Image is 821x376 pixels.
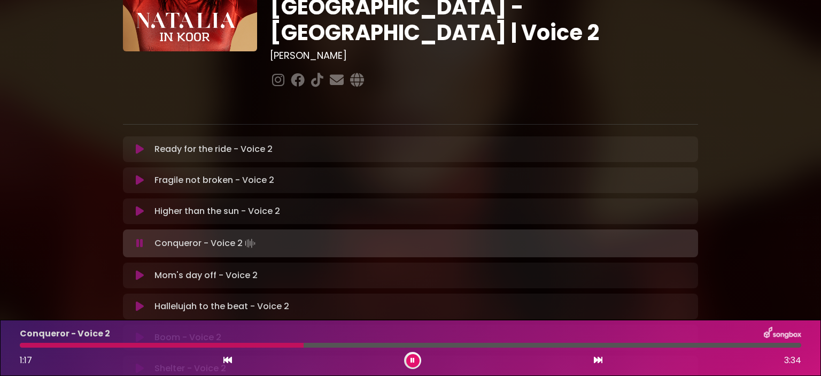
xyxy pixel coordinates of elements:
[154,205,280,218] p: Higher than the sun - Voice 2
[764,327,801,341] img: songbox-logo-white.png
[154,269,258,282] p: Mom's day off - Voice 2
[154,143,273,156] p: Ready for the ride - Voice 2
[20,354,32,366] span: 1:17
[243,236,258,251] img: waveform4.gif
[154,236,258,251] p: Conqueror - Voice 2
[154,300,289,313] p: Hallelujah to the beat - Voice 2
[154,174,274,187] p: Fragile not broken - Voice 2
[20,327,110,340] p: Conqueror - Voice 2
[270,50,698,62] h3: [PERSON_NAME]
[784,354,801,367] span: 3:34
